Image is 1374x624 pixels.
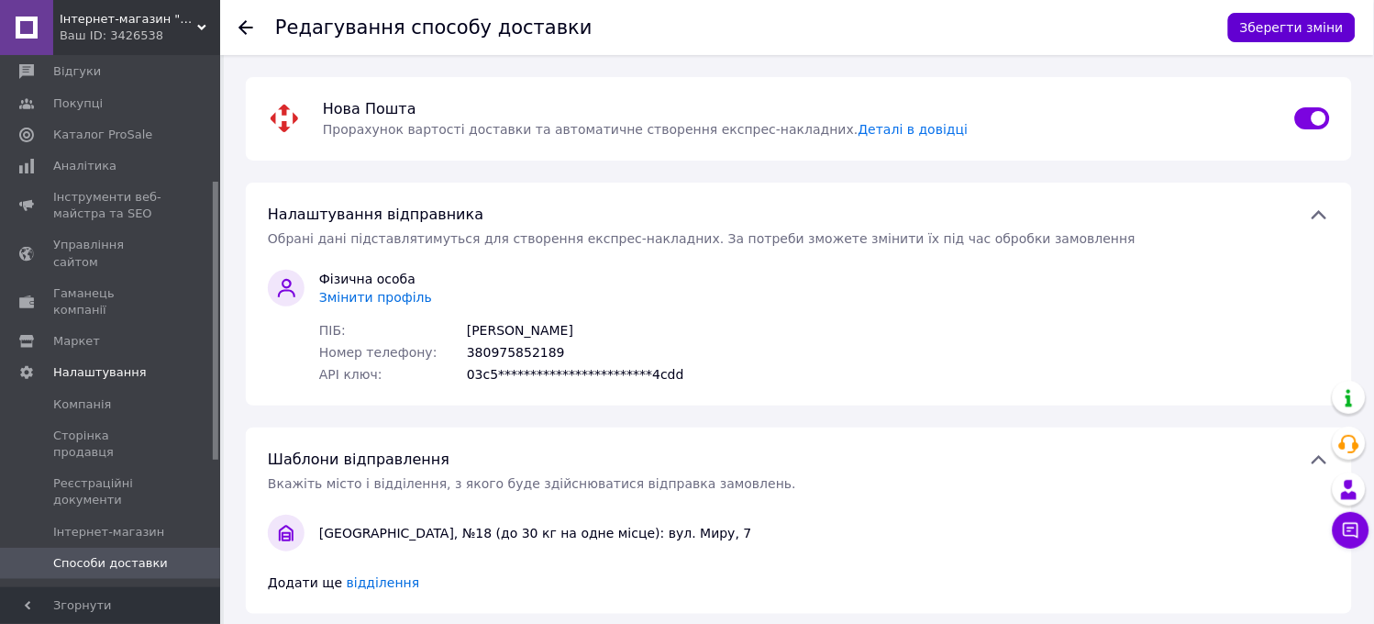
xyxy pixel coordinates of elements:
[347,575,420,590] span: відділення
[53,189,170,222] span: Інструменти веб-майстра та SEO
[60,11,197,28] span: Інтернет-магазин "Petrov shop"
[53,63,101,80] span: Відгуки
[238,18,253,37] div: Повернутися до списку доставок
[268,451,449,468] span: Шаблони відправлення
[312,524,1337,542] div: [GEOGRAPHIC_DATA], №18 (до 30 кг на одне місце): вул. Миру, 7
[268,476,796,491] span: Вкажіть місто і відділення, з якого буде здійснюватися відправка замовлень.
[467,321,573,340] div: [PERSON_NAME]
[467,343,565,362] div: 380975852189
[60,28,220,44] div: Ваш ID: 3426538
[859,122,969,137] a: Деталі в довідці
[53,95,103,112] span: Покупці
[53,555,168,572] span: Способи доставки
[319,272,416,286] span: Фізична особа
[319,290,432,305] span: Змінити профіль
[1333,512,1369,549] button: Чат з покупцем
[53,333,100,350] span: Маркет
[268,574,1330,592] div: Додати ще
[53,158,116,174] span: Аналітика
[53,428,170,461] span: Сторінка продавця
[53,396,111,413] span: Компанія
[319,343,452,362] span: Номер телефону:
[53,237,170,270] span: Управління сайтом
[53,364,147,381] span: Налаштування
[53,586,154,603] span: Способи оплати
[323,100,424,117] span: Нова Пошта
[319,321,452,340] span: ПІБ:
[268,206,483,223] span: Налаштування відправника
[53,285,170,318] span: Гаманець компанії
[268,231,1136,246] span: Обрані дані підставлятимуться для створення експрес-накладних. За потреби зможете змінити їх під ...
[53,127,152,143] span: Каталог ProSale
[53,475,170,508] span: Реєстраційні документи
[275,18,593,38] div: Редагування способу доставки
[1228,13,1356,42] button: Зберегти зміни
[319,365,452,384] span: API ключ:
[323,122,969,137] span: Прорахунок вартості доставки та автоматичне створення експрес-накладних.
[53,524,164,540] span: Інтернет-магазин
